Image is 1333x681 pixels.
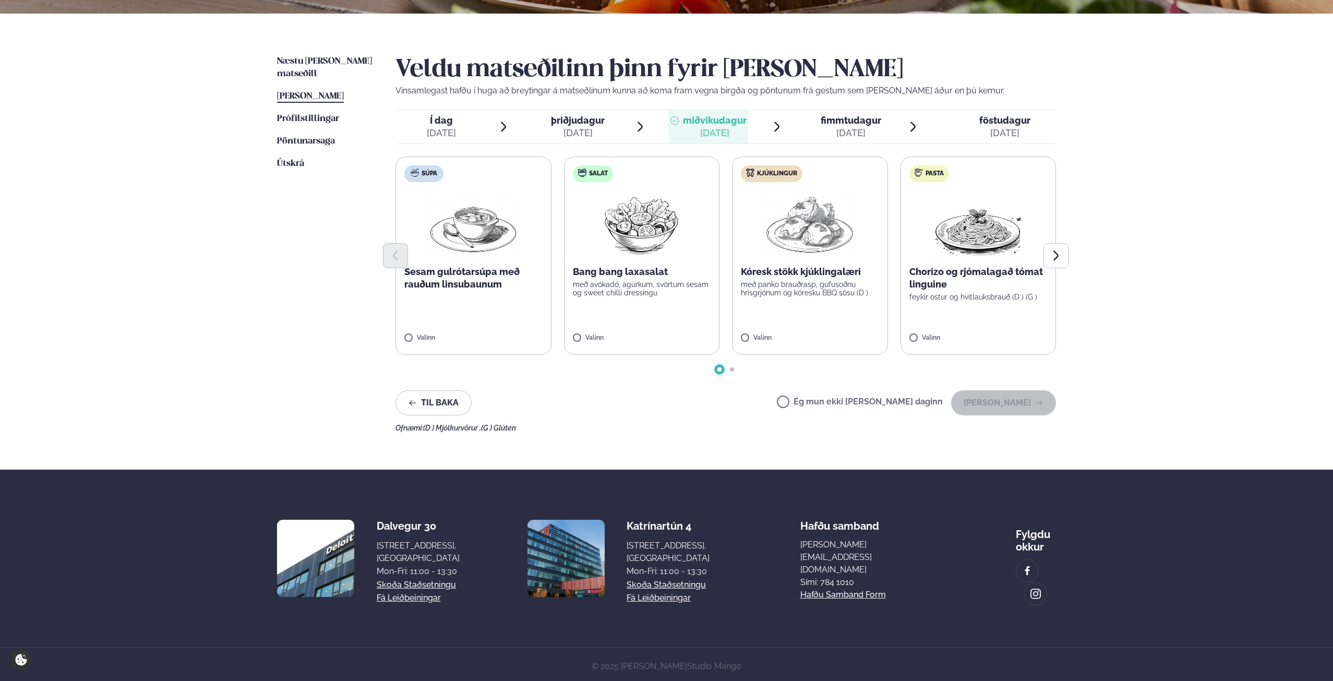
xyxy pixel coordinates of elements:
[627,565,710,578] div: Mon-Fri: 11:00 - 13:30
[1043,243,1068,268] button: Next slide
[481,424,516,432] span: (G ) Glúten
[592,661,741,671] span: © 2025 [PERSON_NAME]
[277,55,375,80] a: Næstu [PERSON_NAME] matseðill
[427,127,456,139] div: [DATE]
[589,170,608,178] span: Salat
[909,266,1048,291] p: Chorizo og rjómalagað tómat linguine
[527,520,605,597] img: image alt
[395,390,472,415] button: Til baka
[277,159,304,168] span: Útskrá
[395,424,1056,432] div: Ofnæmi:
[427,190,519,257] img: Soup.png
[730,367,734,372] span: Go to slide 2
[627,540,710,565] div: [STREET_ADDRESS], [GEOGRAPHIC_DATA]
[395,85,1056,97] p: Vinsamlegast hafðu í huga að breytingar á matseðlinum kunna að koma fram vegna birgða og pöntunum...
[377,579,456,591] a: Skoða staðsetningu
[277,158,304,170] a: Útskrá
[10,649,32,671] a: Cookie settings
[932,190,1024,257] img: Spagetti.png
[377,592,441,604] a: Fá leiðbeiningar
[979,127,1030,139] div: [DATE]
[377,520,460,532] div: Dalvegur 30
[395,55,1056,85] h2: Veldu matseðilinn þinn fyrir [PERSON_NAME]
[551,127,605,139] div: [DATE]
[757,170,797,178] span: Kjúklingur
[277,92,344,101] span: [PERSON_NAME]
[627,579,706,591] a: Skoða staðsetningu
[951,390,1056,415] button: [PERSON_NAME]
[627,592,691,604] a: Fá leiðbeiningar
[746,169,754,177] img: chicken.svg
[1025,583,1047,605] a: image alt
[683,115,747,126] span: miðvikudagur
[800,511,879,532] span: Hafðu samband
[821,127,881,139] div: [DATE]
[627,520,710,532] div: Katrínartún 4
[595,190,688,257] img: Salad.png
[573,280,711,297] p: með avókadó, agúrkum, svörtum sesam og sweet chilli dressingu
[377,565,460,578] div: Mon-Fri: 11:00 - 13:30
[277,114,339,123] span: Prófílstillingar
[277,90,344,103] a: [PERSON_NAME]
[573,266,711,278] p: Bang bang laxasalat
[277,113,339,125] a: Prófílstillingar
[683,127,747,139] div: [DATE]
[277,57,372,78] span: Næstu [PERSON_NAME] matseðill
[1022,565,1033,577] img: image alt
[411,169,419,177] img: soup.svg
[277,520,354,597] img: image alt
[383,243,408,268] button: Previous slide
[687,661,741,671] a: Studio Mango
[1030,588,1041,600] img: image alt
[377,540,460,565] div: [STREET_ADDRESS], [GEOGRAPHIC_DATA]
[800,589,886,601] a: Hafðu samband form
[717,367,722,372] span: Go to slide 1
[926,170,944,178] span: Pasta
[909,293,1048,301] p: feykir ostur og hvítlauksbrauð (D ) (G )
[423,424,481,432] span: (D ) Mjólkurvörur ,
[800,539,926,576] a: [PERSON_NAME][EMAIL_ADDRESS][DOMAIN_NAME]
[277,137,335,146] span: Pöntunarsaga
[800,576,926,589] p: Sími: 784 1010
[764,190,856,257] img: Chicken-thighs.png
[1016,560,1038,582] a: image alt
[915,169,923,177] img: pasta.svg
[741,266,879,278] p: Kóresk stökk kjúklingalæri
[277,135,335,148] a: Pöntunarsaga
[821,115,881,126] span: fimmtudagur
[1016,520,1056,553] div: Fylgdu okkur
[404,266,543,291] p: Sesam gulrótarsúpa með rauðum linsubaunum
[979,115,1030,126] span: föstudagur
[427,114,456,127] span: Í dag
[422,170,437,178] span: Súpa
[578,169,586,177] img: salad.svg
[551,115,605,126] span: þriðjudagur
[741,280,879,297] p: með panko brauðrasp, gufusoðnu hrísgrjónum og kóresku BBQ sósu (D )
